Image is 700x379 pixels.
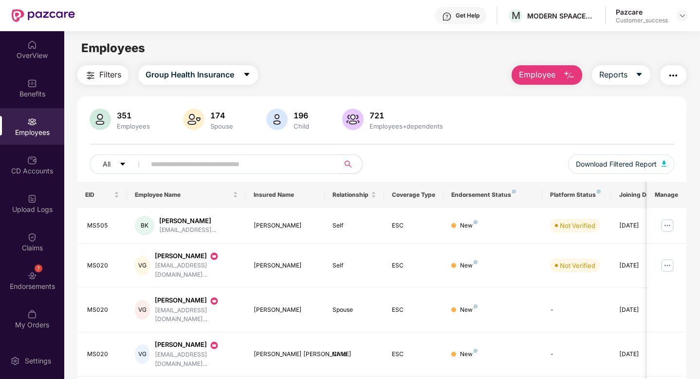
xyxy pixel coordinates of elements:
[266,109,288,130] img: svg+xml;base64,PHN2ZyB4bWxucz0iaHR0cDovL3d3dy53My5vcmcvMjAwMC9zdmciIHhtbG5zOnhsaW5rPSJodHRwOi8vd3...
[12,9,75,22] img: New Pazcare Logo
[647,182,686,208] th: Manage
[542,288,611,332] td: -
[332,305,376,315] div: Spouse
[135,344,150,364] div: VG
[474,260,478,264] img: svg+xml;base64,PHN2ZyB4bWxucz0iaHR0cDovL3d3dy53My5vcmcvMjAwMC9zdmciIHdpZHRoPSI4IiBoZWlnaHQ9IjgiIH...
[155,306,238,324] div: [EMAIL_ADDRESS][DOMAIN_NAME]...
[442,12,452,21] img: svg+xml;base64,PHN2ZyBpZD0iSGVscC0zMngzMiIgeG1sbnM9Imh0dHA6Ly93d3cudzMub3JnLzIwMDAvc3ZnIiB3aWR0aD...
[527,11,595,20] div: MODERN SPAACES VENTURES
[119,161,126,169] span: caret-down
[208,122,235,130] div: Spouse
[90,109,111,130] img: svg+xml;base64,PHN2ZyB4bWxucz0iaHR0cDovL3d3dy53My5vcmcvMjAwMC9zdmciIHhtbG5zOnhsaW5rPSJodHRwOi8vd3...
[597,189,601,193] img: svg+xml;base64,PHN2ZyB4bWxucz0iaHR0cDovL3d3dy53My5vcmcvMjAwMC9zdmciIHdpZHRoPSI4IiBoZWlnaHQ9IjgiIH...
[77,65,129,85] button: Filters
[474,220,478,224] img: svg+xml;base64,PHN2ZyB4bWxucz0iaHR0cDovL3d3dy53My5vcmcvMjAwMC9zdmciIHdpZHRoPSI4IiBoZWlnaHQ9IjgiIH...
[519,69,555,81] span: Employee
[90,154,149,174] button: Allcaret-down
[512,189,516,193] img: svg+xml;base64,PHN2ZyB4bWxucz0iaHR0cDovL3d3dy53My5vcmcvMjAwMC9zdmciIHdpZHRoPSI4IiBoZWlnaHQ9IjgiIH...
[611,182,671,208] th: Joining Date
[183,109,204,130] img: svg+xml;base64,PHN2ZyB4bWxucz0iaHR0cDovL3d3dy53My5vcmcvMjAwMC9zdmciIHhtbG5zOnhsaW5rPSJodHRwOi8vd3...
[254,305,317,315] div: [PERSON_NAME]
[619,221,663,230] div: [DATE]
[135,300,150,320] div: VG
[456,12,479,19] div: Get Help
[254,350,317,359] div: [PERSON_NAME] [PERSON_NAME]
[460,221,478,230] div: New
[619,350,663,359] div: [DATE]
[209,341,219,350] img: svg+xml;base64,PHN2ZyB3aWR0aD0iMjAiIGhlaWdodD0iMjAiIHZpZXdCb3g9IjAgMCAyMCAyMCIgZmlsbD0ibm9uZSIgeG...
[246,182,325,208] th: Insured Name
[474,304,478,308] img: svg+xml;base64,PHN2ZyB4bWxucz0iaHR0cDovL3d3dy53My5vcmcvMjAwMC9zdmciIHdpZHRoPSI4IiBoZWlnaHQ9IjgiIH...
[392,350,436,359] div: ESC
[332,261,376,270] div: Self
[35,265,42,272] div: 7
[392,261,436,270] div: ESC
[135,256,150,275] div: VG
[77,182,127,208] th: EID
[27,40,37,50] img: svg+xml;base64,PHN2ZyBpZD0iSG9tZSIgeG1sbnM9Imh0dHA6Ly93d3cudzMub3JnLzIwMDAvc3ZnIiB3aWR0aD0iMjAiIG...
[576,159,657,170] span: Download Filtered Report
[460,261,478,270] div: New
[667,70,679,81] img: svg+xml;base64,PHN2ZyB4bWxucz0iaHR0cDovL3d3dy53My5vcmcvMjAwMC9zdmciIHdpZHRoPSIyNCIgaGVpZ2h0PSIyNC...
[332,350,376,359] div: Child
[208,111,235,120] div: 174
[155,296,238,305] div: [PERSON_NAME]
[115,111,152,120] div: 351
[338,160,357,168] span: search
[560,261,595,270] div: Not Verified
[342,109,364,130] img: svg+xml;base64,PHN2ZyB4bWxucz0iaHR0cDovL3d3dy53My5vcmcvMjAwMC9zdmciIHhtbG5zOnhsaW5rPSJodHRwOi8vd3...
[292,122,311,130] div: Child
[550,191,604,199] div: Platform Status
[27,232,37,242] img: svg+xml;base64,PHN2ZyBpZD0iQ2xhaW0iIHhtbG5zPSJodHRwOi8vd3d3LnczLm9yZy8yMDAwL3N2ZyIgd2lkdGg9IjIwIi...
[254,261,317,270] div: [PERSON_NAME]
[368,122,445,130] div: Employees+dependents
[115,122,152,130] div: Employees
[87,305,119,315] div: MS020
[560,221,595,230] div: Not Verified
[22,356,54,366] div: Settings
[384,182,443,208] th: Coverage Type
[332,221,376,230] div: Self
[159,226,216,235] div: [EMAIL_ADDRESS]...
[563,70,575,81] img: svg+xml;base64,PHN2ZyB4bWxucz0iaHR0cDovL3d3dy53My5vcmcvMjAwMC9zdmciIHhtbG5zOnhsaW5rPSJodHRwOi8vd3...
[27,194,37,204] img: svg+xml;base64,PHN2ZyBpZD0iVXBsb2FkX0xvZ3MiIGRhdGEtbmFtZT0iVXBsb2FkIExvZ3MiIHhtbG5zPSJodHRwOi8vd3...
[660,218,675,233] img: manageButton
[87,350,119,359] div: MS020
[146,69,234,81] span: Group Health Insurance
[87,221,119,230] div: MS505
[27,271,37,281] img: svg+xml;base64,PHN2ZyBpZD0iRW5kb3JzZW1lbnRzIiB4bWxucz0iaHR0cDovL3d3dy53My5vcmcvMjAwMC9zdmciIHdpZH...
[243,71,251,79] span: caret-down
[209,251,219,261] img: svg+xml;base64,PHN2ZyB3aWR0aD0iMjAiIGhlaWdodD0iMjAiIHZpZXdCb3g9IjAgMCAyMCAyMCIgZmlsbD0ibm9uZSIgeG...
[332,191,369,199] span: Relationship
[325,182,384,208] th: Relationship
[368,111,445,120] div: 721
[135,216,154,235] div: BK
[474,349,478,353] img: svg+xml;base64,PHN2ZyB4bWxucz0iaHR0cDovL3d3dy53My5vcmcvMjAwMC9zdmciIHdpZHRoPSI4IiBoZWlnaHQ9IjgiIH...
[209,296,219,306] img: svg+xml;base64,PHN2ZyB3aWR0aD0iMjAiIGhlaWdodD0iMjAiIHZpZXdCb3g9IjAgMCAyMCAyMCIgZmlsbD0ibm9uZSIgeG...
[155,350,238,369] div: [EMAIL_ADDRESS][DOMAIN_NAME]...
[662,161,666,167] img: svg+xml;base64,PHN2ZyB4bWxucz0iaHR0cDovL3d3dy53My5vcmcvMjAwMC9zdmciIHhtbG5zOnhsaW5rPSJodHRwOi8vd3...
[155,261,238,280] div: [EMAIL_ADDRESS][DOMAIN_NAME]...
[85,191,112,199] span: EID
[599,69,627,81] span: Reports
[85,70,96,81] img: svg+xml;base64,PHN2ZyB4bWxucz0iaHR0cDovL3d3dy53My5vcmcvMjAwMC9zdmciIHdpZHRoPSIyNCIgaGVpZ2h0PSIyNC...
[27,155,37,165] img: svg+xml;base64,PHN2ZyBpZD0iQ0RfQWNjb3VudHMiIGRhdGEtbmFtZT0iQ0QgQWNjb3VudHMiIHhtbG5zPSJodHRwOi8vd3...
[619,305,663,315] div: [DATE]
[155,340,238,350] div: [PERSON_NAME]
[127,182,246,208] th: Employee Name
[392,305,436,315] div: ESC
[512,10,520,21] span: M
[568,154,674,174] button: Download Filtered Report
[635,71,643,79] span: caret-down
[619,261,663,270] div: [DATE]
[542,332,611,377] td: -
[460,350,478,359] div: New
[616,7,668,17] div: Pazcare
[254,221,317,230] div: [PERSON_NAME]
[155,251,238,261] div: [PERSON_NAME]
[81,41,145,55] span: Employees
[592,65,650,85] button: Reportscaret-down
[338,154,363,174] button: search
[27,117,37,127] img: svg+xml;base64,PHN2ZyBpZD0iRW1wbG95ZWVzIiB4bWxucz0iaHR0cDovL3d3dy53My5vcmcvMjAwMC9zdmciIHdpZHRoPS...
[138,65,258,85] button: Group Health Insurancecaret-down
